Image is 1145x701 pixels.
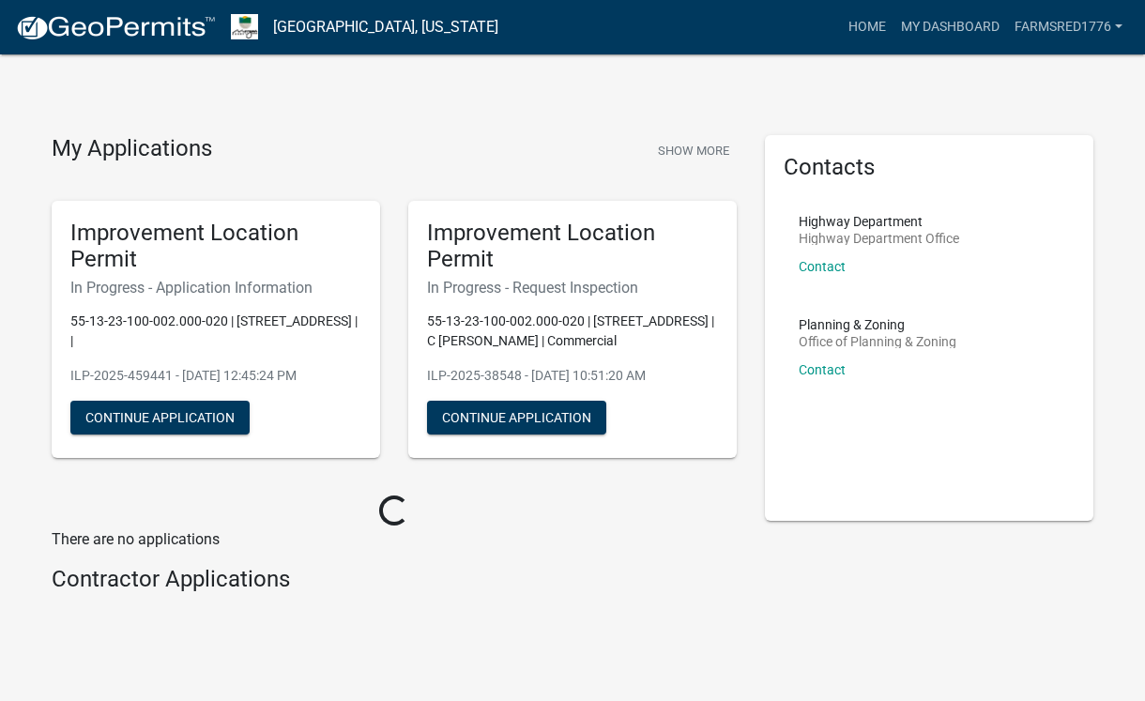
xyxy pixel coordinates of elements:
[70,220,361,274] h5: Improvement Location Permit
[799,335,956,348] p: Office of Planning & Zoning
[70,279,361,297] h6: In Progress - Application Information
[799,232,959,245] p: Highway Department Office
[70,401,250,434] button: Continue Application
[799,318,956,331] p: Planning & Zoning
[650,135,737,166] button: Show More
[52,135,212,163] h4: My Applications
[893,9,1007,45] a: My Dashboard
[231,14,258,39] img: Morgan County, Indiana
[70,366,361,386] p: ILP-2025-459441 - [DATE] 12:45:24 PM
[1007,9,1130,45] a: farmsRed1776
[70,312,361,351] p: 55-13-23-100-002.000-020 | [STREET_ADDRESS] | |
[799,362,846,377] a: Contact
[799,215,959,228] p: Highway Department
[427,401,606,434] button: Continue Application
[427,279,718,297] h6: In Progress - Request Inspection
[784,154,1075,181] h5: Contacts
[841,9,893,45] a: Home
[427,366,718,386] p: ILP-2025-38548 - [DATE] 10:51:20 AM
[799,259,846,274] a: Contact
[273,11,498,43] a: [GEOGRAPHIC_DATA], [US_STATE]
[52,566,737,601] wm-workflow-list-section: Contractor Applications
[427,312,718,351] p: 55-13-23-100-002.000-020 | [STREET_ADDRESS] | C [PERSON_NAME] | Commercial
[427,220,718,274] h5: Improvement Location Permit
[52,566,737,593] h4: Contractor Applications
[52,528,737,551] p: There are no applications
